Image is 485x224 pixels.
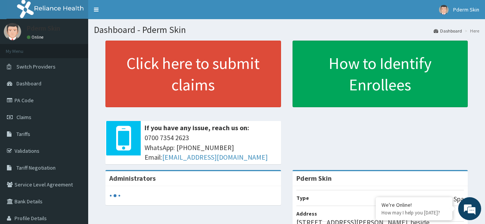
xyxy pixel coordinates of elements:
svg: audio-loading [109,190,121,201]
img: User Image [4,23,21,40]
img: User Image [439,5,449,15]
li: Here [463,28,479,34]
b: If you have any issue, reach us on: [145,123,249,132]
a: Click here to submit claims [105,41,281,107]
span: Tariffs [16,131,30,137]
b: Address [296,210,317,217]
a: [EMAIL_ADDRESS][DOMAIN_NAME] [162,153,268,162]
p: How may I help you today? [381,209,447,216]
b: Administrators [109,174,156,183]
p: Pderm Skin [27,25,60,32]
b: Type [296,195,309,201]
a: Dashboard [434,28,462,34]
span: Tariff Negotiation [16,164,56,171]
strong: Pderm Skin [296,174,332,183]
a: Online [27,34,45,40]
span: 0700 7354 2623 WhatsApp: [PHONE_NUMBER] Email: [145,133,277,162]
a: How to Identify Enrollees [293,41,468,107]
span: Dashboard [16,80,41,87]
span: Pderm Skin [453,6,479,13]
p: Spa [454,194,464,204]
h1: Dashboard - Pderm Skin [94,25,479,35]
span: Claims [16,114,31,121]
div: We're Online! [381,201,447,208]
span: Switch Providers [16,63,56,70]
